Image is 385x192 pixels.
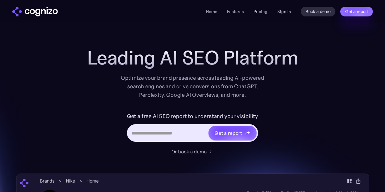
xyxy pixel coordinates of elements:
img: star [246,131,250,134]
div: Optimize your brand presence across leading AI-powered search engines and drive conversions from ... [118,74,268,99]
img: cognizo logo [12,7,58,16]
a: Or book a demo [171,148,214,155]
label: Get a free AI SEO report to understand your visibility [127,111,258,121]
img: star [245,131,246,132]
form: Hero URL Input Form [127,111,258,145]
a: Get a report [340,7,373,16]
h1: Leading AI SEO Platform [87,47,298,69]
a: Home [206,9,217,14]
div: Get a report [215,129,242,137]
img: star [245,133,247,135]
a: Book a demo [301,7,336,16]
a: Get a reportstarstarstar [208,125,257,141]
div: Or book a demo [171,148,207,155]
a: Pricing [254,9,268,14]
a: home [12,7,58,16]
a: Features [227,9,244,14]
a: Sign in [277,8,291,15]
